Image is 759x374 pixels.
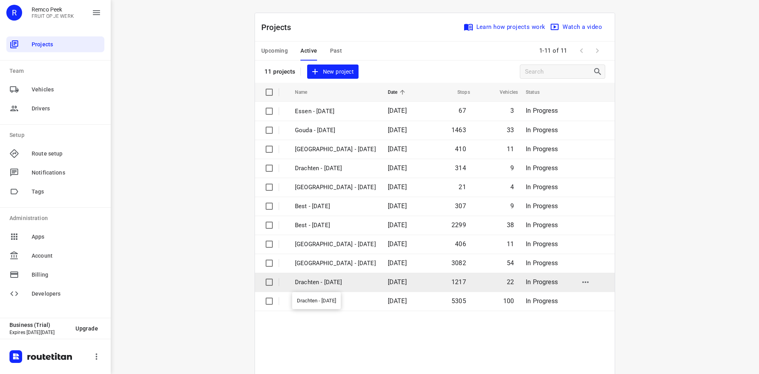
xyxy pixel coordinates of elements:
span: 54 [507,259,514,267]
p: Gouda - Tuesday [295,126,376,135]
p: Drachten - [DATE] [295,278,376,287]
p: Gouda - Monday [295,297,376,306]
div: Notifications [6,165,104,180]
button: Upgrade [69,321,104,336]
p: Administration [9,214,104,222]
span: Vehicles [32,85,101,94]
span: [DATE] [388,278,407,286]
span: Notifications [32,169,101,177]
span: Projects [32,40,101,49]
span: 9 [510,164,514,172]
p: Zwolle - Monday [295,259,376,268]
span: [DATE] [388,297,407,305]
p: Drachten - Tuesday [295,164,376,173]
p: Business (Trial) [9,322,69,328]
span: 314 [455,164,466,172]
span: 3 [510,107,514,114]
span: Next Page [589,43,605,59]
span: Past [330,46,342,56]
button: New project [307,65,359,79]
span: In Progress [526,297,558,305]
span: In Progress [526,145,558,153]
span: Route setup [32,150,101,158]
p: Setup [9,131,104,139]
p: 11 projects [264,68,296,75]
input: Search projects [525,66,593,78]
p: Best - Monday [295,221,376,230]
span: In Progress [526,107,558,114]
p: Essen - Tuesday [295,107,376,116]
span: Active [300,46,317,56]
span: [DATE] [388,221,407,229]
span: 410 [455,145,466,153]
span: Stops [447,87,470,97]
span: [DATE] [388,126,407,134]
span: 307 [455,202,466,210]
div: Account [6,248,104,264]
p: Zwolle - Tuesday [295,145,376,154]
span: [DATE] [388,202,407,210]
span: 1-11 of 11 [536,42,570,59]
p: Team [9,67,104,75]
span: 406 [455,240,466,248]
p: FRUIT OP JE WERK [32,13,74,19]
span: [DATE] [388,259,407,267]
span: In Progress [526,221,558,229]
span: 1217 [451,278,466,286]
span: 3082 [451,259,466,267]
span: 1463 [451,126,466,134]
span: 21 [459,183,466,191]
div: Tags [6,184,104,199]
span: 33 [507,126,514,134]
span: 11 [507,240,514,248]
span: Apps [32,233,101,241]
div: Developers [6,286,104,302]
div: Search [593,67,605,76]
div: Drivers [6,101,104,116]
span: 5305 [451,297,466,305]
p: Best - Tuesday [295,202,376,211]
span: Billing [32,271,101,279]
span: [DATE] [388,164,407,172]
span: 22 [507,278,514,286]
p: Antwerpen - Monday [295,240,376,249]
p: Projects [261,21,298,33]
span: Date [388,87,408,97]
span: 38 [507,221,514,229]
span: In Progress [526,240,558,248]
span: 2299 [451,221,466,229]
span: Status [526,87,550,97]
span: Drivers [32,104,101,113]
span: Tags [32,188,101,196]
div: Apps [6,229,104,245]
span: In Progress [526,202,558,210]
span: In Progress [526,278,558,286]
span: [DATE] [388,240,407,248]
span: New project [312,67,354,77]
span: Vehicles [489,87,518,97]
div: Vehicles [6,82,104,97]
span: 4 [510,183,514,191]
span: Developers [32,290,101,298]
div: Billing [6,267,104,283]
p: [GEOGRAPHIC_DATA] - [DATE] [295,183,376,192]
span: Upgrade [76,325,98,332]
p: Remco Peek [32,6,74,13]
span: [DATE] [388,107,407,114]
div: R [6,5,22,21]
span: 11 [507,145,514,153]
span: In Progress [526,183,558,191]
span: [DATE] [388,183,407,191]
span: 100 [503,297,514,305]
div: Projects [6,36,104,52]
span: 67 [459,107,466,114]
span: Account [32,252,101,260]
span: In Progress [526,259,558,267]
div: Route setup [6,146,104,161]
span: In Progress [526,164,558,172]
span: 9 [510,202,514,210]
span: Name [295,87,318,97]
span: In Progress [526,126,558,134]
p: Expires [DATE][DATE] [9,330,69,335]
span: [DATE] [388,145,407,153]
